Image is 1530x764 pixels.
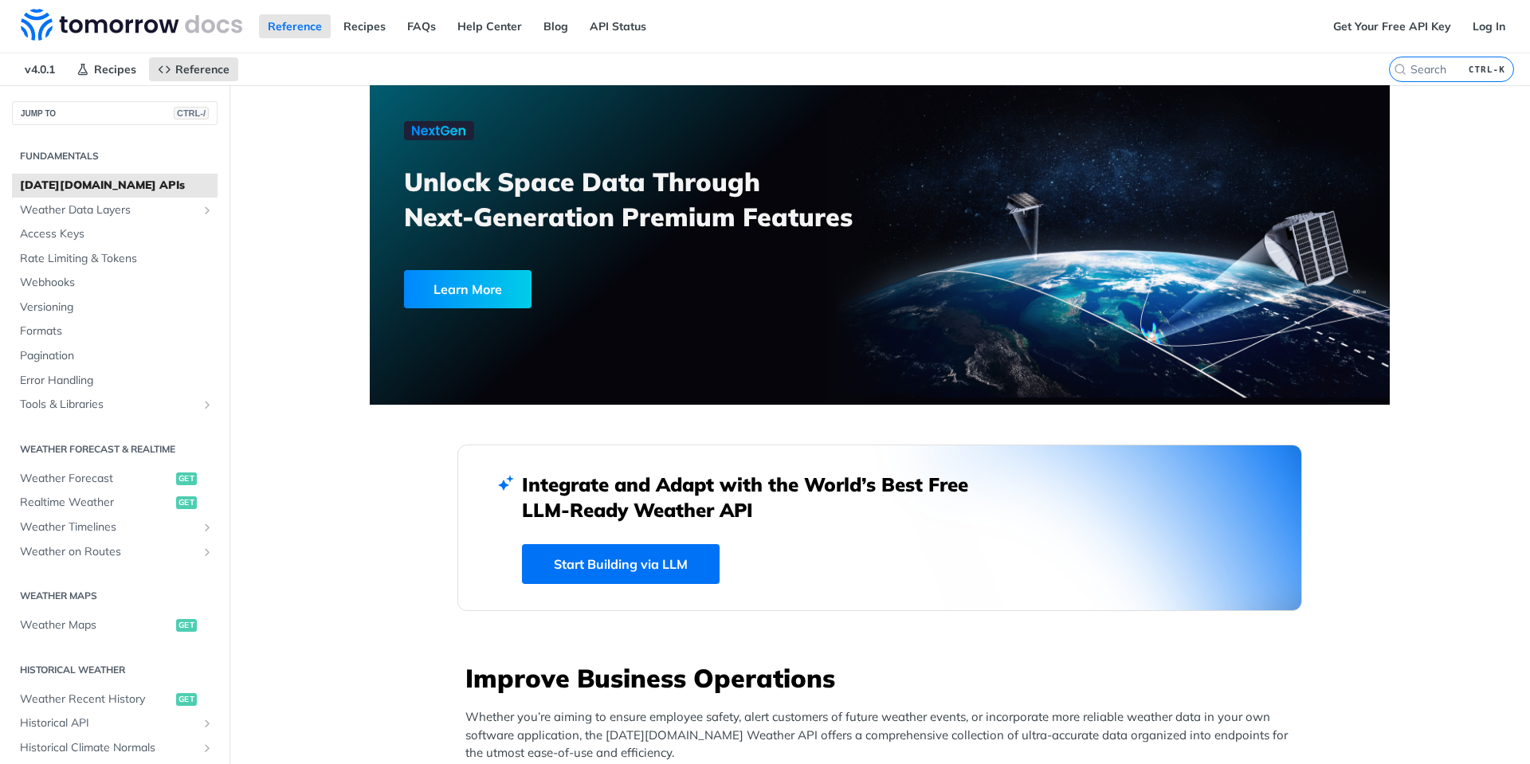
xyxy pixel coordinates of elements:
span: Versioning [20,300,214,315]
span: Webhooks [20,275,214,291]
h2: Weather Forecast & realtime [12,442,218,456]
span: Tools & Libraries [20,397,197,413]
a: Recipes [335,14,394,38]
a: Access Keys [12,222,218,246]
button: Show subpages for Historical API [201,717,214,730]
a: Reference [259,14,331,38]
h3: Improve Business Operations [465,660,1302,695]
span: Weather Timelines [20,519,197,535]
span: Weather Forecast [20,471,172,487]
span: get [176,619,197,632]
h2: Historical Weather [12,663,218,677]
span: Historical Climate Normals [20,740,197,756]
span: Rate Limiting & Tokens [20,251,214,267]
a: Weather Recent Historyget [12,688,218,711]
a: Learn More [404,270,798,308]
span: Formats [20,323,214,339]
span: Access Keys [20,226,214,242]
a: Formats [12,319,218,343]
button: Show subpages for Weather on Routes [201,546,214,558]
span: Error Handling [20,373,214,389]
span: Realtime Weather [20,495,172,511]
span: Weather Data Layers [20,202,197,218]
svg: Search [1394,63,1406,76]
a: Get Your Free API Key [1324,14,1460,38]
a: API Status [581,14,655,38]
a: Weather TimelinesShow subpages for Weather Timelines [12,515,218,539]
h3: Unlock Space Data Through Next-Generation Premium Features [404,164,897,234]
a: Weather Mapsget [12,613,218,637]
h2: Integrate and Adapt with the World’s Best Free LLM-Ready Weather API [522,472,992,523]
p: Whether you’re aiming to ensure employee safety, alert customers of future weather events, or inc... [465,708,1302,762]
a: Reference [149,57,238,81]
span: CTRL-/ [174,107,209,119]
h2: Weather Maps [12,589,218,603]
a: Blog [535,14,577,38]
a: Weather Forecastget [12,467,218,491]
a: Historical APIShow subpages for Historical API [12,711,218,735]
a: Start Building via LLM [522,544,720,584]
button: Show subpages for Tools & Libraries [201,398,214,411]
span: Historical API [20,715,197,731]
h2: Fundamentals [12,149,218,163]
span: Weather Recent History [20,692,172,707]
img: Tomorrow.io Weather API Docs [21,9,242,41]
a: Realtime Weatherget [12,491,218,515]
button: Show subpages for Weather Timelines [201,521,214,534]
div: Learn More [404,270,532,308]
button: JUMP TOCTRL-/ [12,101,218,125]
a: Log In [1464,14,1514,38]
a: [DATE][DOMAIN_NAME] APIs [12,174,218,198]
a: Versioning [12,296,218,319]
span: Reference [175,62,229,76]
a: Weather on RoutesShow subpages for Weather on Routes [12,540,218,564]
span: get [176,472,197,485]
a: Tools & LibrariesShow subpages for Tools & Libraries [12,393,218,417]
a: Rate Limiting & Tokens [12,247,218,271]
a: Pagination [12,344,218,368]
span: get [176,496,197,509]
span: get [176,693,197,706]
a: Error Handling [12,369,218,393]
a: Weather Data LayersShow subpages for Weather Data Layers [12,198,218,222]
img: NextGen [404,121,474,140]
span: Pagination [20,348,214,364]
a: Historical Climate NormalsShow subpages for Historical Climate Normals [12,736,218,760]
span: Recipes [94,62,136,76]
button: Show subpages for Weather Data Layers [201,204,214,217]
a: Help Center [449,14,531,38]
a: Webhooks [12,271,218,295]
a: FAQs [398,14,445,38]
span: v4.0.1 [16,57,64,81]
a: Recipes [68,57,145,81]
span: Weather Maps [20,617,172,633]
span: [DATE][DOMAIN_NAME] APIs [20,178,214,194]
kbd: CTRL-K [1465,61,1509,77]
span: Weather on Routes [20,544,197,560]
button: Show subpages for Historical Climate Normals [201,742,214,754]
